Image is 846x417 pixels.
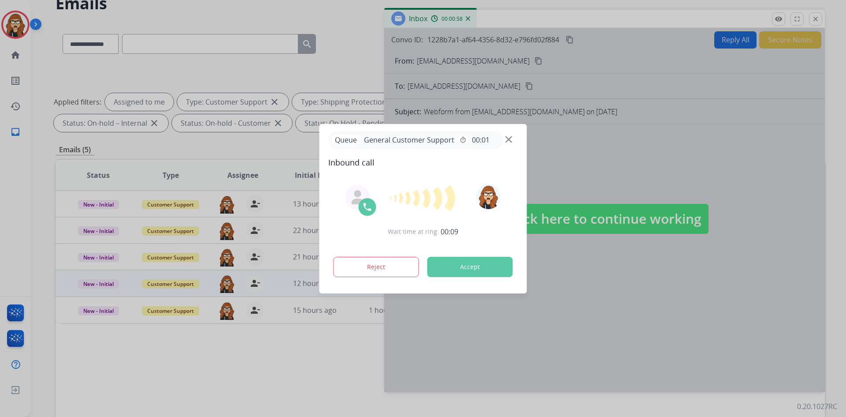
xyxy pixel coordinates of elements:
mat-icon: timer [460,136,467,143]
img: agent-avatar [351,190,365,204]
img: call-icon [362,202,373,212]
button: Accept [427,257,513,277]
img: avatar [476,184,501,209]
span: 00:09 [441,226,458,237]
p: Queue [332,135,360,146]
span: Wait time at ring: [388,227,439,236]
button: Reject [334,257,419,277]
p: 0.20.1027RC [797,401,837,412]
span: General Customer Support [360,135,458,145]
span: 00:01 [472,135,490,145]
span: Inbound call [328,156,518,169]
img: close-button [505,136,512,143]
